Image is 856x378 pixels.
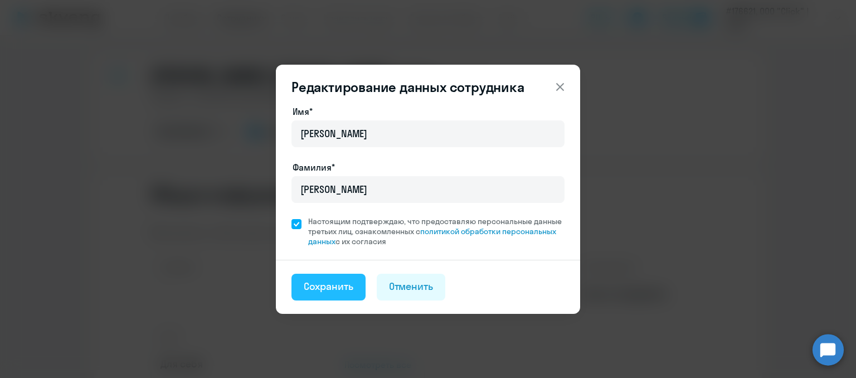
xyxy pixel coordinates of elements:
label: Фамилия* [293,161,335,174]
header: Редактирование данных сотрудника [276,78,580,96]
button: Сохранить [291,274,366,301]
div: Отменить [389,279,434,294]
span: Настоящим подтверждаю, что предоставляю персональные данные третьих лиц, ознакомленных с с их сог... [308,216,565,246]
a: политикой обработки персональных данных [308,226,556,246]
div: Сохранить [304,279,353,294]
button: Отменить [377,274,446,301]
